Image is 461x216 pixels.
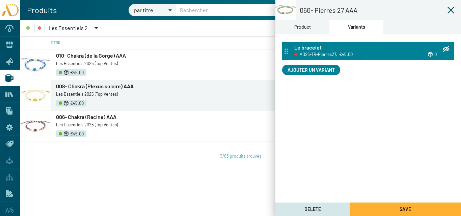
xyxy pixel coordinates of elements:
span: €45.00 [339,51,353,58]
span: AD25-TR-Pierres27. [300,51,337,58]
h1: Produits [20,5,57,16]
button: Delete [275,203,350,216]
span: Save [400,206,411,212]
span: €45.00 [70,69,84,76]
button: Ajouter un variant [282,65,340,75]
img: AD25-TR-7Ch03-%2845%29.jpg [20,80,51,111]
span: 0 [434,51,437,58]
a: 010- Chakra (de la Gorge) AAA [56,52,392,59]
span: Les Essentiels 2025 (Top Ventes) [56,122,118,127]
span: Ajouter un variant [288,67,335,73]
span: 010- Chakra (de la Gorge) AAA [56,52,126,59]
input: Rechercher [176,4,339,16]
span: Les Essentiels 2025 (Top Ventes) [49,25,127,31]
span: 006- Chakra (Racine) AAA [56,114,116,120]
a: 006- Chakra (Racine) AAA [56,113,392,121]
span: 3/83 produits trouvés [220,152,261,160]
div: Variants [348,23,365,31]
div: Product [294,23,311,31]
span: Les Essentiels 2025 (Top Ventes) [56,91,118,97]
span: 008- Chakra (Plexus solaire) AAA [56,83,134,89]
span: Delete [304,206,321,212]
img: AD25-TR-7Ch05-%2845%29.jpg [20,50,51,80]
img: AD25-TR-7Ch01-%2845%29_0.jpg [20,111,51,141]
span: €45.00 [70,131,84,137]
span: €45.00 [70,100,84,106]
div: Titre [51,39,60,46]
span: par titre [134,7,153,13]
span: Les Essentiels 2025 (Top Ventes) [56,61,118,66]
h3: Le bracelet [294,43,322,52]
a: 008- Chakra (Plexus solaire) AAA [56,83,392,90]
div: Titre [51,39,392,46]
button: Save [350,203,461,216]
